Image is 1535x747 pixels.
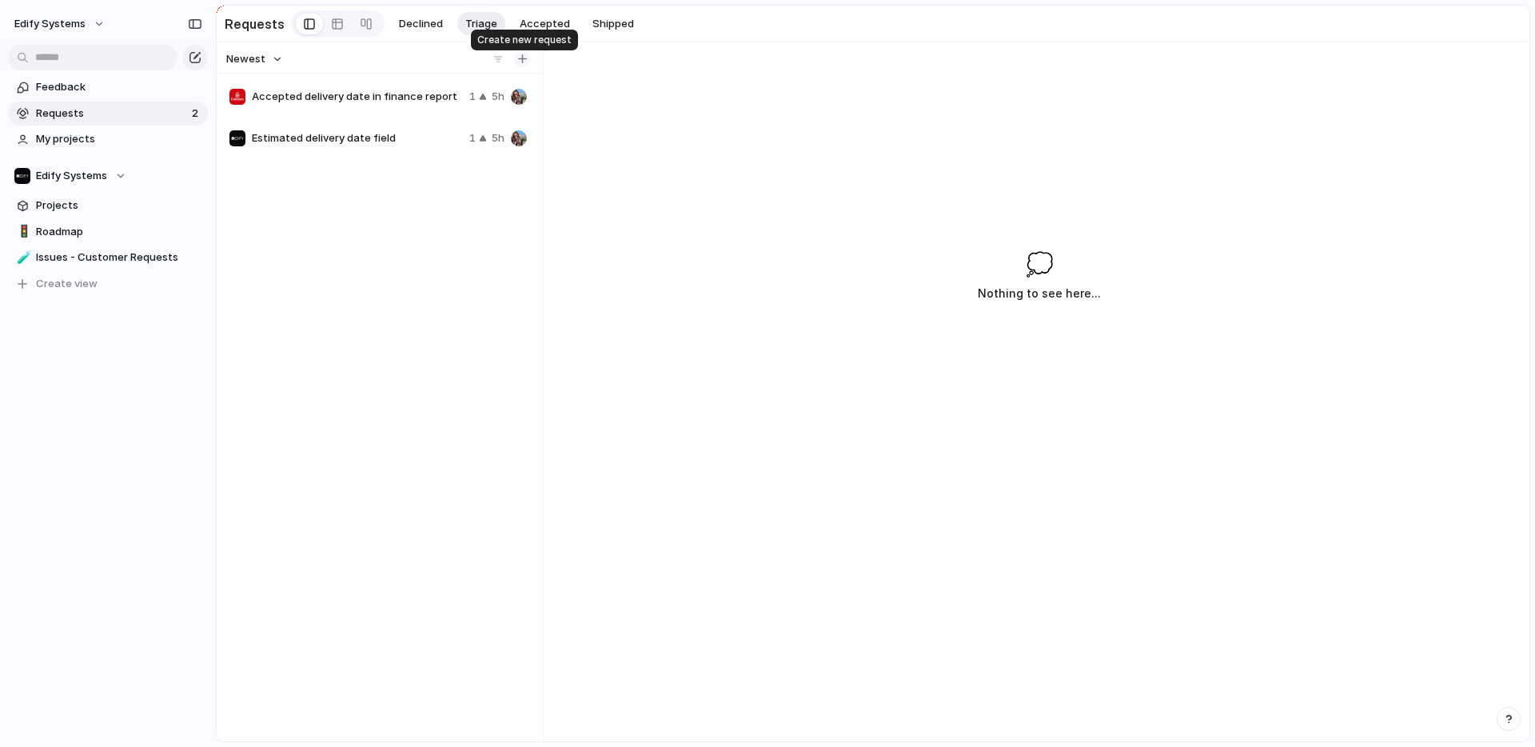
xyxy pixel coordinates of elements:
[592,16,634,32] span: Shipped
[1026,247,1054,281] span: 💭
[192,106,201,122] span: 2
[14,224,30,240] button: 🚦
[492,89,504,105] span: 5h
[8,194,208,218] a: Projects
[465,16,497,32] span: Triage
[36,198,202,214] span: Projects
[36,250,202,266] span: Issues - Customer Requests
[14,250,30,266] button: 🧪
[8,220,208,244] a: 🚦Roadmap
[492,130,504,146] span: 5h
[457,12,505,36] button: Triage
[225,14,285,34] h2: Requests
[226,51,265,67] span: Newest
[471,30,578,50] div: Create new request
[469,89,476,105] span: 1
[17,249,28,267] div: 🧪
[520,16,570,32] span: Accepted
[36,276,98,292] span: Create view
[978,284,1101,303] h3: Nothing to see here...
[391,12,451,36] button: Declined
[584,12,642,36] button: Shipped
[36,106,187,122] span: Requests
[8,102,208,126] a: Requests2
[224,49,285,70] button: Newest
[8,75,208,99] a: Feedback
[14,16,86,32] span: Edify Systems
[36,168,107,184] span: Edify Systems
[17,222,28,241] div: 🚦
[7,11,114,37] button: Edify Systems
[469,130,476,146] span: 1
[36,131,202,147] span: My projects
[8,127,208,151] a: My projects
[8,164,208,188] button: Edify Systems
[36,79,202,95] span: Feedback
[252,130,463,146] span: Estimated delivery date field
[8,246,208,270] a: 🧪Issues - Customer Requests
[399,16,443,32] span: Declined
[252,89,463,105] span: Accepted delivery date in finance report
[512,12,578,36] button: Accepted
[8,272,208,296] button: Create view
[36,224,202,240] span: Roadmap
